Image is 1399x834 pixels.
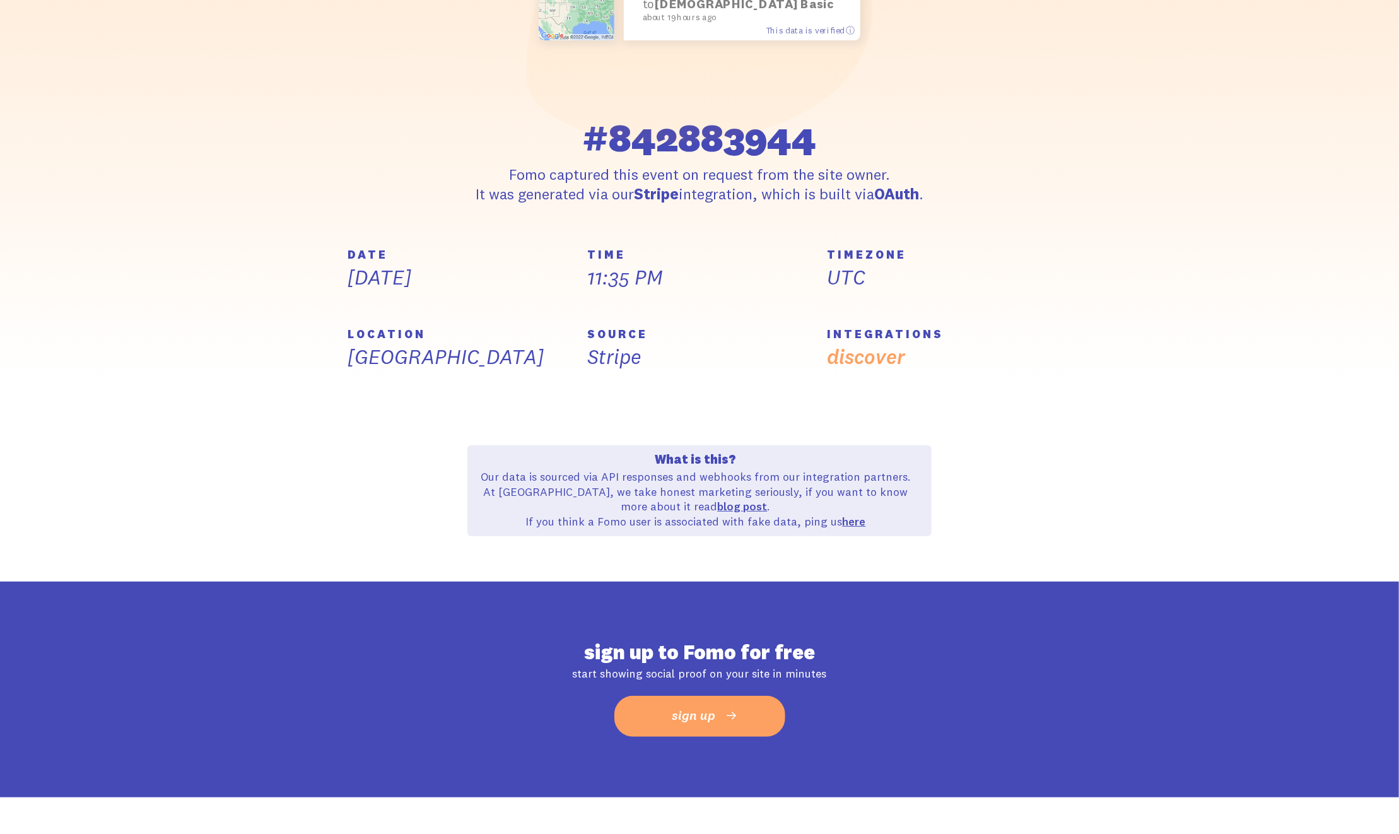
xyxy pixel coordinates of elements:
[766,25,855,36] span: This data is verified ⓘ
[827,249,1051,261] h5: TIMEZONE
[587,264,812,291] p: 11:35 PM
[827,344,905,369] a: discover
[874,184,919,203] strong: OAuth
[587,344,812,370] p: Stripe
[587,329,812,340] h5: SOURCE
[583,118,817,157] span: #842883944
[348,666,1051,681] p: start showing social proof on your site in minutes
[843,514,866,529] a: here
[634,184,679,203] strong: Stripe
[827,329,1051,340] h5: INTEGRATIONS
[672,704,716,727] span: sign up
[475,453,916,466] h4: What is this?
[467,165,932,204] p: Fomo captured this event on request from the site owner. It was generated via our integration, wh...
[718,499,768,514] a: blog post
[348,642,1051,662] h2: sign up to Fomo for free
[348,264,572,291] p: [DATE]
[587,249,812,261] h5: TIME
[827,264,1051,291] p: UTC
[348,249,572,261] h5: DATE
[348,344,572,370] p: [GEOGRAPHIC_DATA]
[475,469,916,529] p: Our data is sourced via API responses and webhooks from our integration partners. At [GEOGRAPHIC_...
[614,696,785,737] a: sign up
[643,13,836,23] small: about 19 hours ago
[348,329,572,340] h5: LOCATION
